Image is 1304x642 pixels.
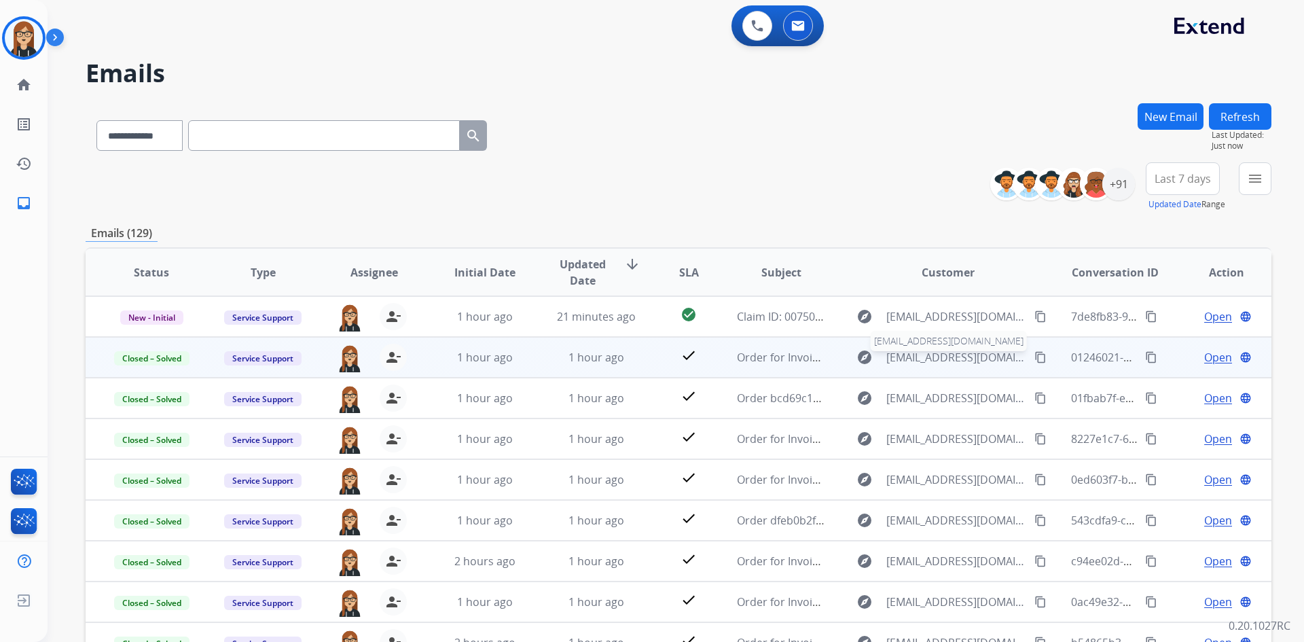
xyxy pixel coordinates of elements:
[568,350,624,365] span: 1 hour ago
[385,553,401,569] mat-icon: person_remove
[1239,392,1252,404] mat-icon: language
[1071,472,1274,487] span: 0ed603f7-b6a6-4ecf-89e5-d94f782b3876
[1212,141,1271,151] span: Just now
[679,264,699,281] span: SLA
[1155,176,1211,181] span: Last 7 days
[336,507,363,535] img: agent-avatar
[681,347,697,363] mat-icon: check
[114,433,189,447] span: Closed – Solved
[16,156,32,172] mat-icon: history
[1138,103,1203,130] button: New Email
[251,264,276,281] span: Type
[856,390,873,406] mat-icon: explore
[1229,618,1290,634] p: 0.20.1027RC
[1209,103,1271,130] button: Refresh
[568,391,624,406] span: 1 hour ago
[336,548,363,576] img: agent-avatar
[385,349,401,365] mat-icon: person_remove
[336,385,363,413] img: agent-avatar
[856,349,873,365] mat-icon: explore
[737,350,1035,365] span: Order for Invoice# 468327 From AHM Furniture Service Inc
[385,594,401,610] mat-icon: person_remove
[1145,596,1157,608] mat-icon: content_copy
[1204,512,1232,529] span: Open
[1148,199,1201,210] button: Updated Date
[1160,249,1271,296] th: Action
[120,310,183,325] span: New - Initial
[681,388,697,404] mat-icon: check
[224,474,302,488] span: Service Support
[1239,351,1252,363] mat-icon: language
[886,471,1026,488] span: [EMAIL_ADDRESS][DOMAIN_NAME]
[1071,309,1275,324] span: 7de8fb83-9fcc-47d3-8213-545642833623
[1145,392,1157,404] mat-icon: content_copy
[114,351,189,365] span: Closed – Solved
[1034,596,1047,608] mat-icon: content_copy
[1204,594,1232,610] span: Open
[856,553,873,569] mat-icon: explore
[336,588,363,617] img: agent-avatar
[1071,594,1278,609] span: 0ac49e32-b014-43e2-ac37-af96880bb727
[1034,555,1047,567] mat-icon: content_copy
[385,308,401,325] mat-icon: person_remove
[114,474,189,488] span: Closed – Solved
[385,471,401,488] mat-icon: person_remove
[1071,554,1277,569] span: c94ee02d-a31e-4c8f-a8dd-172e972dfd85
[681,510,697,527] mat-icon: check
[1034,433,1047,445] mat-icon: content_copy
[1102,168,1135,200] div: +91
[568,431,624,446] span: 1 hour ago
[1204,390,1232,406] span: Open
[1239,474,1252,486] mat-icon: language
[457,391,513,406] span: 1 hour ago
[385,390,401,406] mat-icon: person_remove
[1034,392,1047,404] mat-icon: content_copy
[737,431,1035,446] span: Order for Invoice# 468267 From AHM Furniture Service Inc
[336,303,363,332] img: agent-avatar
[1145,351,1157,363] mat-icon: content_copy
[134,264,169,281] span: Status
[1072,264,1159,281] span: Conversation ID
[385,431,401,447] mat-icon: person_remove
[737,309,1195,324] span: Claim ID: 007507e6-e3d3-4093-9fb1-9f08a73636c2 [ thread::eZ1YLqrtBQy-H62Nbe0UVDk:: ]
[457,431,513,446] span: 1 hour ago
[1204,349,1232,365] span: Open
[1247,171,1263,187] mat-icon: menu
[886,512,1026,529] span: [EMAIL_ADDRESS][DOMAIN_NAME]
[1239,596,1252,608] mat-icon: language
[886,390,1026,406] span: [EMAIL_ADDRESS][DOMAIN_NAME]
[457,513,513,528] span: 1 hour ago
[224,392,302,406] span: Service Support
[886,594,1026,610] span: [EMAIL_ADDRESS][DOMAIN_NAME]
[886,553,1026,569] span: [EMAIL_ADDRESS][DOMAIN_NAME]
[737,513,976,528] span: Order dfeb0b2f-28e0-4885-9d60-50473476ccda
[350,264,398,281] span: Assignee
[224,433,302,447] span: Service Support
[224,555,302,569] span: Service Support
[681,469,697,486] mat-icon: check
[1239,514,1252,527] mat-icon: language
[922,264,975,281] span: Customer
[385,512,401,529] mat-icon: person_remove
[336,466,363,495] img: agent-avatar
[1204,308,1232,325] span: Open
[886,349,1026,365] span: [EMAIL_ADDRESS][DOMAIN_NAME]
[114,392,189,406] span: Closed – Solved
[568,554,624,569] span: 1 hour ago
[457,309,513,324] span: 1 hour ago
[1071,431,1275,446] span: 8227e1c7-620c-401f-a44d-98cd7f5b589b
[568,472,624,487] span: 1 hour ago
[568,513,624,528] span: 1 hour ago
[16,195,32,211] mat-icon: inbox
[1034,310,1047,323] mat-icon: content_copy
[681,551,697,567] mat-icon: check
[1239,310,1252,323] mat-icon: language
[454,554,515,569] span: 2 hours ago
[5,19,43,57] img: avatar
[737,594,1035,609] span: Order for Invoice# 468265 From AHM Furniture Service Inc
[224,310,302,325] span: Service Support
[886,431,1026,447] span: [EMAIL_ADDRESS][DOMAIN_NAME]
[1212,130,1271,141] span: Last Updated:
[1146,162,1220,195] button: Last 7 days
[114,555,189,569] span: Closed – Solved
